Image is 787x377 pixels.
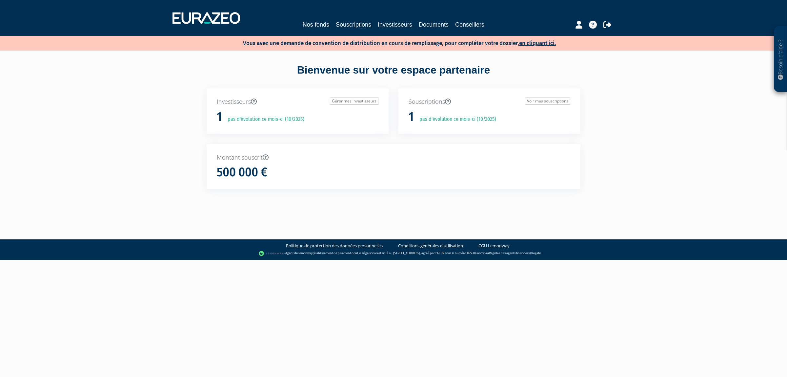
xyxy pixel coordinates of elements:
[336,20,371,29] a: Souscriptions
[409,98,570,106] p: Souscriptions
[303,20,329,29] a: Nos fonds
[223,116,304,123] p: pas d'évolution ce mois-ci (10/2025)
[777,30,784,89] p: Besoin d'aide ?
[478,243,510,249] a: CGU Lemonway
[7,250,780,257] div: - Agent de (établissement de paiement dont le siège social est situé au [STREET_ADDRESS], agréé p...
[217,166,267,179] h1: 500 000 €
[217,98,378,106] p: Investisseurs
[330,98,378,105] a: Gérer mes investisseurs
[489,251,541,255] a: Registre des agents financiers (Regafi)
[455,20,484,29] a: Conseillers
[398,243,463,249] a: Conditions générales d'utilisation
[259,250,284,257] img: logo-lemonway.png
[172,12,240,24] img: 1732889491-logotype_eurazeo_blanc_rvb.png
[217,110,222,124] h1: 1
[525,98,570,105] a: Voir mes souscriptions
[224,38,556,47] p: Vous avez une demande de convention de distribution en cours de remplissage, pour compléter votre...
[286,243,383,249] a: Politique de protection des données personnelles
[378,20,412,29] a: Investisseurs
[298,251,313,255] a: Lemonway
[419,20,449,29] a: Documents
[217,153,570,162] p: Montant souscrit
[202,63,585,88] div: Bienvenue sur votre espace partenaire
[415,116,496,123] p: pas d'évolution ce mois-ci (10/2025)
[409,110,414,124] h1: 1
[519,40,556,47] a: en cliquant ici.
